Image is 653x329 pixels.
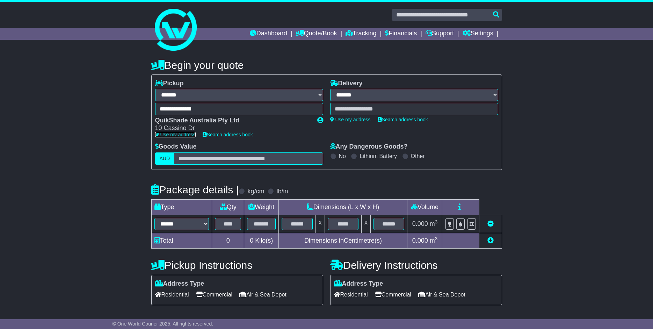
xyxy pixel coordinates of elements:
h4: Package details | [151,184,239,195]
label: Delivery [330,80,363,87]
label: kg/cm [247,188,264,195]
span: Residential [334,289,368,300]
div: 10 Cassino Dr [155,124,310,132]
a: Quote/Book [296,28,337,40]
td: 0 [212,233,244,248]
a: Tracking [346,28,376,40]
td: Kilo(s) [244,233,279,248]
a: Use my address [155,132,196,137]
label: Pickup [155,80,184,87]
span: Air & Sea Depot [418,289,465,300]
label: Goods Value [155,143,197,151]
h4: Pickup Instructions [151,259,323,271]
span: 0.000 [412,237,428,244]
a: Dashboard [250,28,287,40]
h4: Delivery Instructions [330,259,502,271]
td: Total [151,233,212,248]
label: Other [411,153,425,159]
a: Financials [385,28,417,40]
sup: 3 [435,219,438,224]
h4: Begin your quote [151,59,502,71]
a: Search address book [203,132,253,137]
span: Air & Sea Depot [239,289,286,300]
span: m [430,220,438,227]
td: Weight [244,199,279,215]
span: Commercial [375,289,411,300]
span: 0 [250,237,253,244]
label: No [339,153,346,159]
td: Dimensions in Centimetre(s) [279,233,407,248]
label: Any Dangerous Goods? [330,143,408,151]
label: Lithium Battery [360,153,397,159]
span: Commercial [196,289,232,300]
span: 0.000 [412,220,428,227]
span: © One World Courier 2025. All rights reserved. [113,321,213,327]
a: Remove this item [487,220,494,227]
span: m [430,237,438,244]
label: AUD [155,152,175,165]
label: Address Type [155,280,204,288]
div: QuikShade Australia Pty Ltd [155,117,310,124]
a: Settings [463,28,493,40]
label: lb/in [276,188,288,195]
label: Address Type [334,280,383,288]
td: Dimensions (L x W x H) [279,199,407,215]
td: x [362,215,371,233]
td: x [315,215,325,233]
span: Residential [155,289,189,300]
sup: 3 [435,236,438,241]
td: Volume [407,199,442,215]
a: Add new item [487,237,494,244]
td: Type [151,199,212,215]
a: Use my address [330,117,371,122]
td: Qty [212,199,244,215]
a: Support [426,28,454,40]
a: Search address book [378,117,428,122]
